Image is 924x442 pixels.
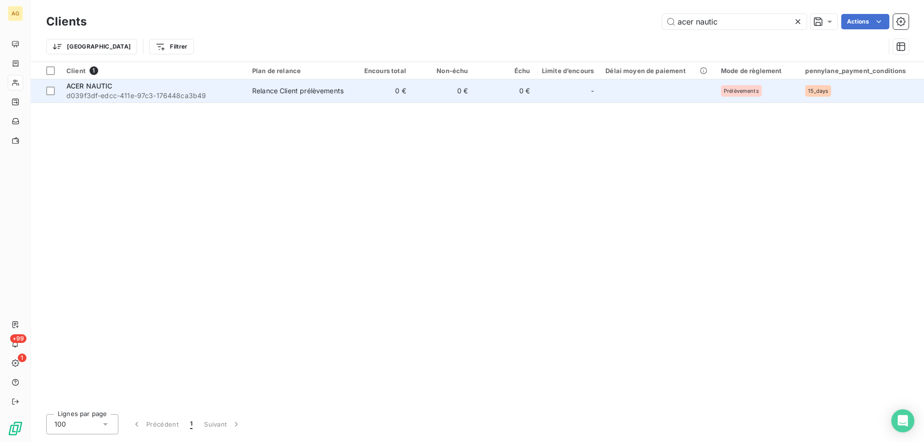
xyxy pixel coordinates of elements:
button: Actions [841,14,889,29]
span: d039f3df-edcc-411e-97c3-176448ca3b49 [66,91,241,101]
button: 1 [184,414,198,434]
span: 1 [18,354,26,362]
button: Précédent [126,414,184,434]
td: 0 € [474,79,536,102]
h3: Clients [46,13,87,30]
input: Rechercher [662,14,807,29]
span: +99 [10,334,26,343]
button: [GEOGRAPHIC_DATA] [46,39,137,54]
span: 1 [190,419,192,429]
span: Prélèvements [724,88,759,94]
div: pennylane_payment_conditions [805,67,918,75]
div: Limite d’encours [541,67,594,75]
span: ACER NAUTIC [66,82,113,90]
div: Échu [479,67,530,75]
img: Logo LeanPay [8,421,23,436]
span: 15_days [808,88,828,94]
div: Relance Client prélèvements [252,86,344,96]
span: 100 [54,419,66,429]
div: Plan de relance [252,67,344,75]
span: Client [66,67,86,75]
div: Open Intercom Messenger [891,409,914,432]
button: Suivant [198,414,247,434]
div: AG [8,6,23,21]
div: Mode de règlement [721,67,794,75]
span: - [591,86,594,96]
td: 0 € [412,79,474,102]
button: Filtrer [149,39,193,54]
div: Non-échu [418,67,468,75]
div: Encours total [356,67,406,75]
div: Délai moyen de paiement [605,67,709,75]
span: 1 [90,66,98,75]
td: 0 € [350,79,412,102]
